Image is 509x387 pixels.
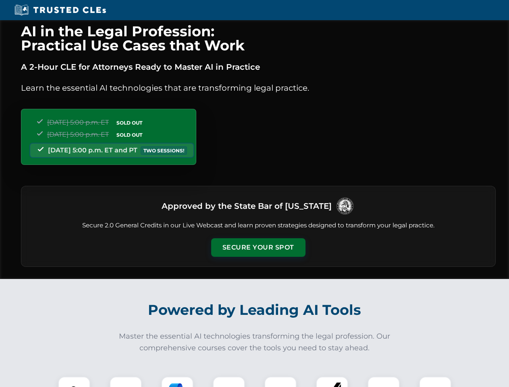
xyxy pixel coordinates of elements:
p: Learn the essential AI technologies that are transforming legal practice. [21,81,496,94]
h3: Approved by the State Bar of [US_STATE] [162,199,332,213]
span: [DATE] 5:00 p.m. ET [47,119,109,126]
p: Master the essential AI technologies transforming the legal profession. Our comprehensive courses... [114,331,396,354]
span: SOLD OUT [114,131,145,139]
h1: AI in the Legal Profession: Practical Use Cases that Work [21,24,496,52]
button: Secure Your Spot [211,238,305,257]
span: SOLD OUT [114,119,145,127]
p: A 2-Hour CLE for Attorneys Ready to Master AI in Practice [21,60,496,73]
h2: Powered by Leading AI Tools [31,296,478,324]
span: [DATE] 5:00 p.m. ET [47,131,109,138]
img: Logo [335,196,355,216]
img: Trusted CLEs [12,4,108,16]
p: Secure 2.0 General Credits in our Live Webcast and learn proven strategies designed to transform ... [31,221,486,230]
